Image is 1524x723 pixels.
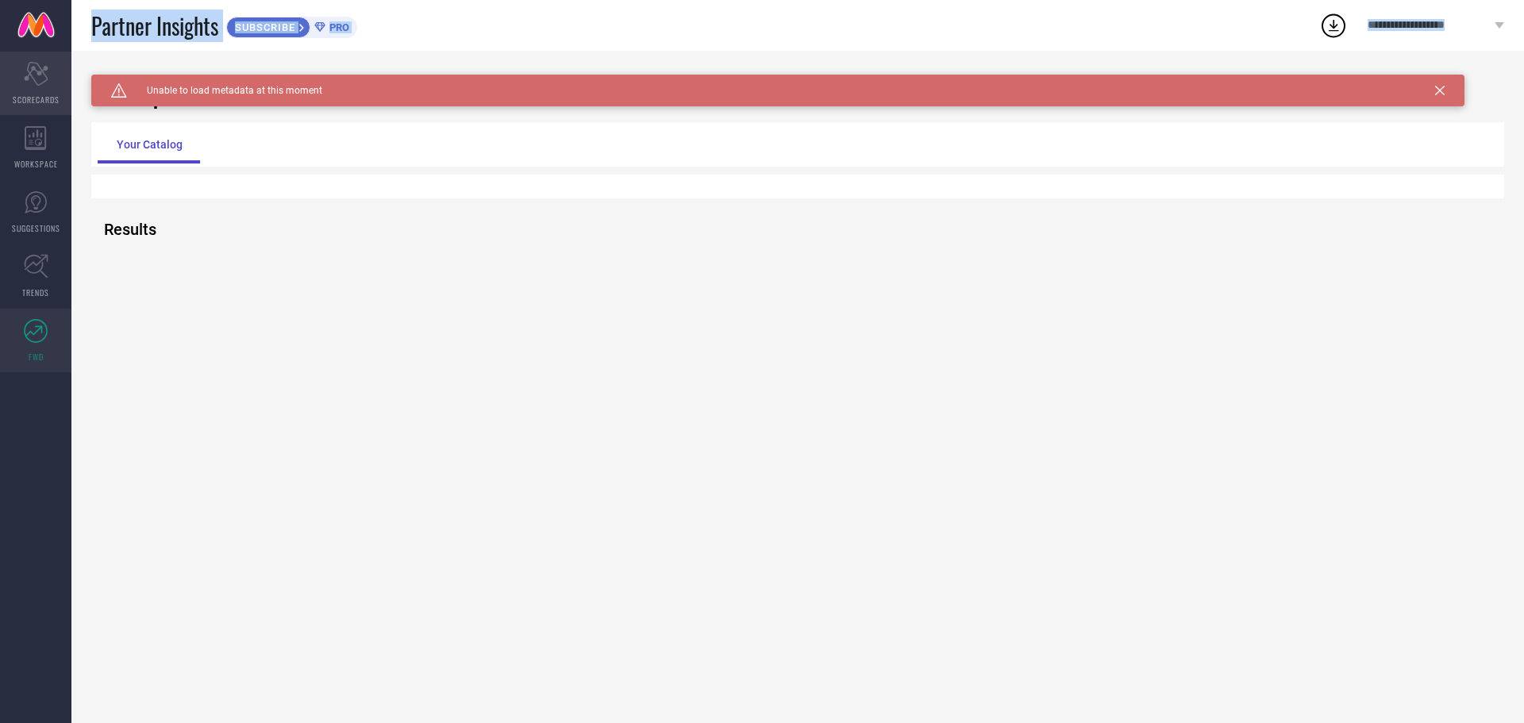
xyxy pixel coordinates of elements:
div: Open download list [1319,11,1348,40]
span: SUGGESTIONS [12,222,60,234]
a: SUBSCRIBEPRO [226,13,357,38]
span: Partner Insights [91,10,218,42]
span: SUBSCRIBE [227,21,299,33]
span: Unable to load metadata at this moment [127,85,322,96]
h2: Results [104,220,149,239]
span: WORKSPACE [14,158,58,170]
span: SCORECARDS [13,94,60,106]
span: FWD [29,351,44,363]
span: PRO [325,21,349,33]
span: TRENDS [22,287,49,298]
div: Your Catalog [98,125,202,163]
